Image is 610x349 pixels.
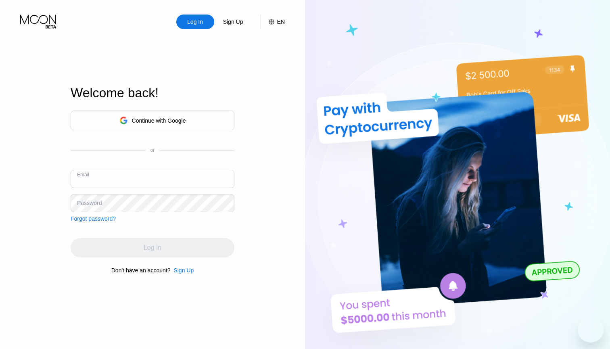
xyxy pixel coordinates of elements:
[71,86,234,100] div: Welcome back!
[71,215,116,222] div: Forgot password?
[214,15,252,29] div: Sign Up
[186,18,204,26] div: Log In
[173,267,194,274] div: Sign Up
[222,18,244,26] div: Sign Up
[578,317,604,343] iframe: Button to launch messaging window
[77,172,89,178] div: Email
[111,267,171,274] div: Don't have an account?
[150,147,155,153] div: or
[176,15,214,29] div: Log In
[71,111,234,130] div: Continue with Google
[132,117,186,124] div: Continue with Google
[277,19,285,25] div: EN
[77,200,102,206] div: Password
[260,15,285,29] div: EN
[170,267,194,274] div: Sign Up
